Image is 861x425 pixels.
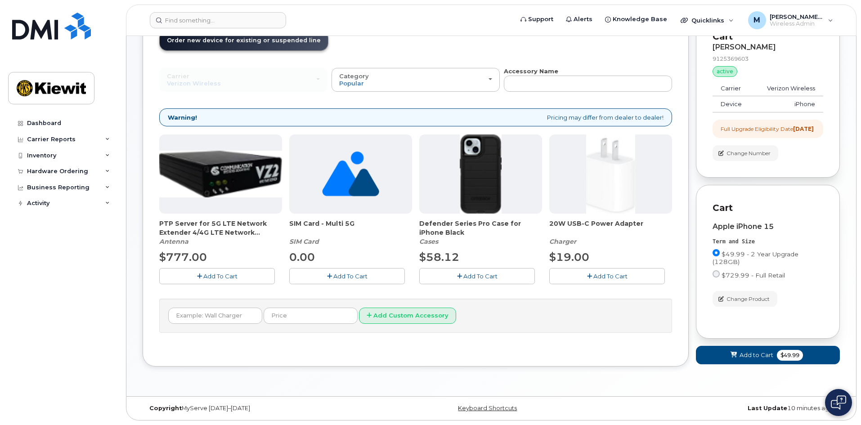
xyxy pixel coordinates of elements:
div: 9125369603 [713,55,823,63]
span: $777.00 [159,251,207,264]
span: $58.12 [419,251,459,264]
strong: [DATE] [793,125,814,132]
a: Support [514,10,560,28]
span: Add To Cart [463,273,498,280]
td: Verizon Wireless [753,81,823,97]
input: Find something... [150,12,286,28]
em: SIM Card [289,237,319,246]
span: Change Product [726,295,770,303]
p: Cart [713,201,823,215]
em: Cases [419,237,438,246]
span: $49.99 [777,350,803,361]
div: PTP Server for 5G LTE Network Extender 4/4G LTE Network Extender 3 [159,219,282,246]
img: no_image_found-2caef05468ed5679b831cfe6fc140e25e0c280774317ffc20a367ab7fd17291e.png [322,134,379,214]
span: SIM Card - Multi 5G [289,219,412,237]
button: Category Popular [332,68,500,91]
input: $729.99 - Full Retail [713,270,720,277]
span: [PERSON_NAME].[PERSON_NAME] [770,13,824,20]
img: apple20w.jpg [586,134,635,214]
span: Add to Cart [740,351,773,359]
span: Order new device for existing or suspended line [167,37,321,44]
button: Change Number [713,145,778,161]
td: Carrier [713,81,753,97]
input: $49.99 - 2 Year Upgrade (128GB) [713,249,720,256]
button: Add Custom Accessory [359,308,456,324]
span: PTP Server for 5G LTE Network Extender 4/4G LTE Network Extender 3 [159,219,282,237]
button: Add To Cart [159,268,275,284]
button: Add To Cart [549,268,665,284]
span: M [753,15,760,26]
button: Change Product [713,291,777,307]
img: Open chat [831,395,846,410]
div: MyServe [DATE]–[DATE] [143,405,375,412]
span: Defender Series Pro Case for iPhone Black [419,219,542,237]
p: Cart [713,30,823,43]
span: Add To Cart [333,273,368,280]
span: Add To Cart [593,273,628,280]
span: Category [339,72,369,80]
div: 10 minutes ago [607,405,840,412]
span: $729.99 - Full Retail [722,272,785,279]
div: Pricing may differ from dealer to dealer! [159,108,672,127]
div: [PERSON_NAME] [713,43,823,51]
div: Quicklinks [674,11,740,29]
span: Popular [339,80,364,87]
div: SIM Card - Multi 5G [289,219,412,246]
div: Defender Series Pro Case for iPhone Black [419,219,542,246]
div: active [713,66,737,77]
span: $49.99 - 2 Year Upgrade (128GB) [713,251,798,265]
span: Add To Cart [203,273,238,280]
div: Apple iPhone 15 [713,223,823,231]
input: Example: Wall Charger [168,308,262,324]
strong: Warning! [168,113,197,122]
div: 20W USB-C Power Adapter [549,219,672,246]
strong: Last Update [748,405,787,412]
em: Charger [549,237,576,246]
td: Device [713,96,753,112]
div: Term and Size [713,238,823,246]
span: 20W USB-C Power Adapter [549,219,672,237]
em: Antenna [159,237,188,246]
div: Full Upgrade Eligibility Date [721,125,814,133]
img: defenderiphone14.png [460,134,502,214]
div: Melissa.Arnsdorff [742,11,839,29]
td: iPhone [753,96,823,112]
span: 0.00 [289,251,315,264]
span: Knowledge Base [613,15,667,24]
button: Add To Cart [419,268,535,284]
span: Wireless Admin [770,20,824,27]
button: Add To Cart [289,268,405,284]
button: Add to Cart $49.99 [696,346,840,364]
span: $19.00 [549,251,589,264]
span: Support [528,15,553,24]
img: Casa_Sysem.png [159,151,282,197]
span: Change Number [726,149,771,157]
a: Alerts [560,10,599,28]
strong: Accessory Name [504,67,558,75]
input: Price [264,308,358,324]
a: Keyboard Shortcuts [458,405,517,412]
span: Alerts [574,15,592,24]
span: Quicklinks [691,17,724,24]
strong: Copyright [149,405,182,412]
a: Knowledge Base [599,10,673,28]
